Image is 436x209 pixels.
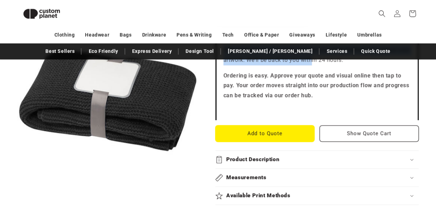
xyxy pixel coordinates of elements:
a: Eco Friendly [85,45,121,57]
img: Custom Planet [17,3,66,25]
a: Drinkware [142,29,166,41]
h2: Available Print Methods [226,192,290,199]
a: Best Sellers [42,45,78,57]
a: Pens & Writing [177,29,212,41]
a: Headwear [85,29,109,41]
h2: Product Description [226,156,279,163]
a: Services [323,45,351,57]
a: Express Delivery [129,45,176,57]
summary: Available Print Methods [215,187,419,204]
a: Office & Paper [244,29,279,41]
media-gallery: Gallery Viewer [17,10,198,191]
a: Quick Quote [358,45,394,57]
iframe: Chat Widget [320,134,436,209]
a: Design Tool [182,45,217,57]
h2: Measurements [226,174,266,181]
summary: Search [374,6,390,21]
a: Bags [120,29,131,41]
a: [PERSON_NAME] / [PERSON_NAME] [224,45,316,57]
a: Tech [222,29,233,41]
a: Giveaways [289,29,315,41]
button: Add to Quote [215,125,315,142]
a: Umbrellas [357,29,382,41]
iframe: Customer reviews powered by Trustpilot [223,106,411,113]
a: Clothing [54,29,75,41]
a: Lifestyle [326,29,347,41]
button: Show Quote Cart [319,125,419,142]
strong: Ordering is easy. Approve your quote and visual online then tap to pay. Your order moves straight... [223,72,409,99]
summary: Product Description [215,151,419,168]
summary: Measurements [215,169,419,186]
